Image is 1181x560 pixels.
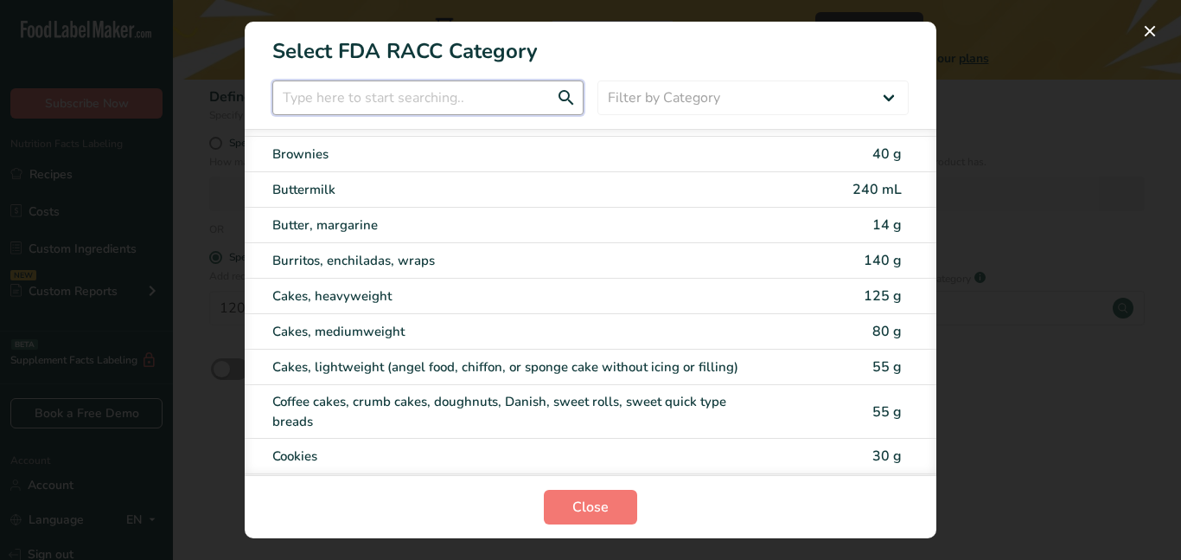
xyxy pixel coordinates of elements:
[872,357,902,377] span: 55 g
[272,447,763,467] div: Cookies
[272,216,763,235] div: Butter, margarine
[544,490,637,525] button: Close
[272,286,763,306] div: Cakes, heavyweight
[272,145,763,164] div: Brownies
[572,497,609,518] span: Close
[872,322,902,341] span: 80 g
[852,180,902,199] span: 240 mL
[872,447,902,466] span: 30 g
[272,322,763,342] div: Cakes, mediumweight
[272,180,763,200] div: Buttermilk
[872,402,902,422] span: 55 g
[864,286,902,306] span: 125 g
[872,145,902,164] span: 40 g
[864,251,902,270] span: 140 g
[245,22,936,67] h1: Select FDA RACC Category
[272,357,763,377] div: Cakes, lightweight (angel food, chiffon, or sponge cake without icing or filling)
[272,392,763,431] div: Coffee cakes, crumb cakes, doughnuts, Danish, sweet rolls, sweet quick type breads
[272,251,763,271] div: Burritos, enchiladas, wraps
[272,80,584,115] input: Type here to start searching..
[872,216,902,235] span: 14 g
